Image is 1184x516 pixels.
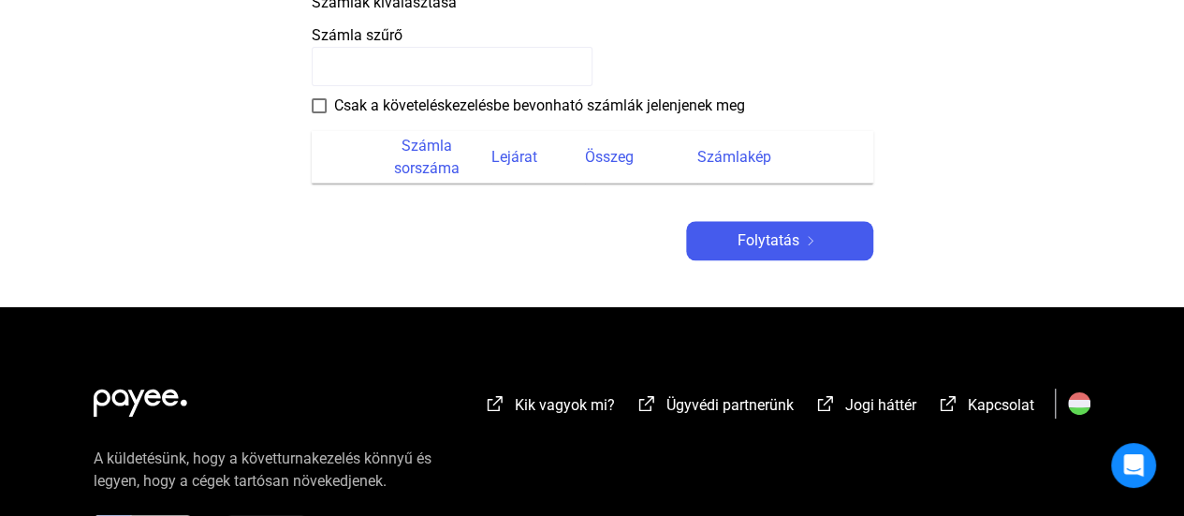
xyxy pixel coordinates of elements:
font: A küldetésünk, hogy a követturnakezelés könnyű és legyen, hogy a cégek tartósan növekedjenek. [94,450,431,490]
img: külső-link-fehér [937,394,959,413]
font: Ügyvédi partnerünk [666,396,794,414]
font: Számla szűrő [312,26,402,44]
img: külső-link-fehér [636,394,658,413]
font: Számla sorszáma [394,137,460,177]
button: Folytatásjobbra nyíl-fehér [686,221,873,260]
div: Számlakép [697,146,851,169]
div: Lejárat [491,146,585,169]
a: külső-link-fehérJogi háttér [814,399,916,417]
font: Jogi háttér [845,396,916,414]
font: Kik vagyok mi? [515,396,615,414]
a: külső-link-fehérKapcsolat [937,399,1034,417]
div: Számla sorszáma [379,135,491,180]
img: külső-link-fehér [484,394,506,413]
img: külső-link-fehér [814,394,837,413]
a: külső-link-fehérÜgyvédi partnerünk [636,399,794,417]
font: Számlakép [697,148,771,166]
font: Kapcsolat [968,396,1034,414]
font: Lejárat [491,148,537,166]
font: Folytatás [738,231,799,249]
div: Összeg [585,146,697,169]
div: Intercom Messenger megnyitása [1111,443,1156,488]
img: HU.svg [1068,392,1090,415]
img: jobbra nyíl-fehér [799,236,822,245]
font: Csak a követeléskezelésbe bevonható számlák jelenjenek meg [334,96,745,114]
font: Összeg [585,148,634,166]
a: külső-link-fehérKik vagyok mi? [484,399,615,417]
img: white-payee-white-dot.svg [94,378,187,417]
